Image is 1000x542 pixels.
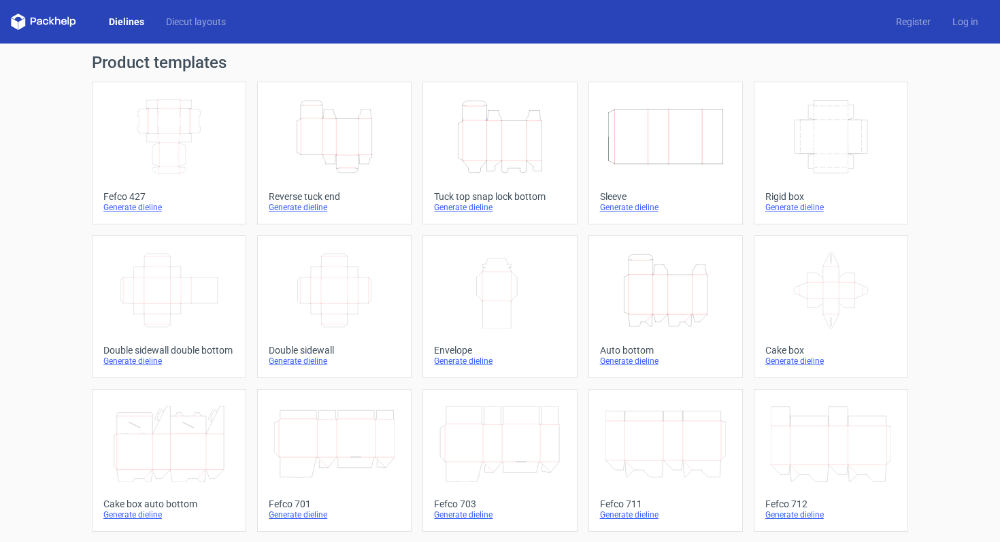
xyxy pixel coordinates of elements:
a: Diecut layouts [155,15,237,29]
a: Fefco 712Generate dieline [754,389,908,532]
div: Cake box [765,345,897,356]
div: Generate dieline [269,509,400,520]
a: Dielines [98,15,155,29]
div: Generate dieline [765,202,897,213]
div: Reverse tuck end [269,191,400,202]
a: Cake boxGenerate dieline [754,235,908,378]
div: Fefco 427 [103,191,235,202]
div: Generate dieline [103,202,235,213]
div: Auto bottom [600,345,731,356]
div: Fefco 712 [765,498,897,509]
div: Envelope [434,345,565,356]
div: Generate dieline [434,356,565,367]
h1: Product templates [92,54,908,71]
div: Cake box auto bottom [103,498,235,509]
a: Tuck top snap lock bottomGenerate dieline [422,82,577,224]
div: Generate dieline [765,356,897,367]
a: Fefco 701Generate dieline [257,389,412,532]
div: Generate dieline [600,356,731,367]
a: Cake box auto bottomGenerate dieline [92,389,246,532]
div: Tuck top snap lock bottom [434,191,565,202]
div: Generate dieline [103,356,235,367]
div: Generate dieline [434,509,565,520]
a: Fefco 711Generate dieline [588,389,743,532]
div: Rigid box [765,191,897,202]
a: Register [885,15,941,29]
div: Fefco 701 [269,498,400,509]
div: Generate dieline [269,202,400,213]
a: EnvelopeGenerate dieline [422,235,577,378]
div: Generate dieline [269,356,400,367]
a: Double sidewall double bottomGenerate dieline [92,235,246,378]
a: Log in [941,15,989,29]
a: Double sidewallGenerate dieline [257,235,412,378]
div: Generate dieline [600,202,731,213]
a: Auto bottomGenerate dieline [588,235,743,378]
div: Fefco 703 [434,498,565,509]
div: Generate dieline [600,509,731,520]
a: Reverse tuck endGenerate dieline [257,82,412,224]
a: Rigid boxGenerate dieline [754,82,908,224]
div: Generate dieline [434,202,565,213]
div: Double sidewall [269,345,400,356]
a: Fefco 703Generate dieline [422,389,577,532]
div: Fefco 711 [600,498,731,509]
div: Generate dieline [765,509,897,520]
div: Sleeve [600,191,731,202]
div: Double sidewall double bottom [103,345,235,356]
a: SleeveGenerate dieline [588,82,743,224]
a: Fefco 427Generate dieline [92,82,246,224]
div: Generate dieline [103,509,235,520]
